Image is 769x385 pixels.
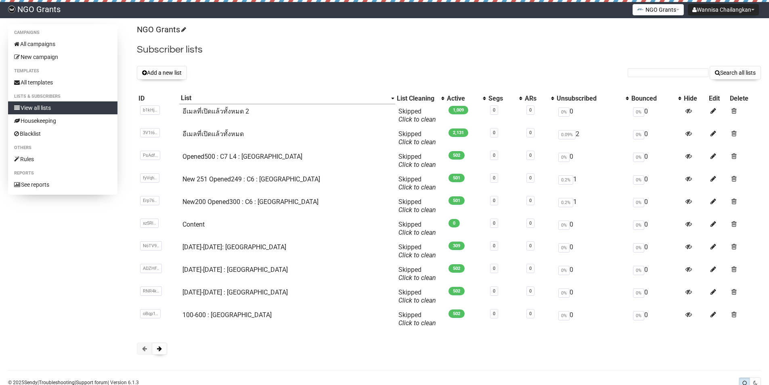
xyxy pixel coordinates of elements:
[182,198,318,206] a: New200 Opened300 : C6 : [GEOGRAPHIC_DATA]
[630,104,682,127] td: 0
[633,288,644,298] span: 0%
[398,221,436,236] span: Skipped
[493,266,495,271] a: 0
[633,4,684,15] button: NGO Grants
[493,221,495,226] a: 0
[493,107,495,113] a: 0
[525,95,547,103] div: ARs
[493,175,495,181] a: 0
[688,4,759,15] button: Wannisa Chailangkan
[493,198,495,203] a: 0
[448,106,468,114] span: 1,009
[555,93,629,104] th: Unsubscribed: No sort applied, activate to apply an ascending sort
[8,114,117,127] a: Housekeeping
[630,263,682,285] td: 0
[395,93,445,104] th: List Cleaning: No sort applied, activate to apply an ascending sort
[398,297,436,304] a: Click to clean
[637,6,643,13] img: 2.png
[493,311,495,316] a: 0
[398,183,436,191] a: Click to clean
[523,93,555,104] th: ARs: No sort applied, activate to apply an ascending sort
[8,101,117,114] a: View all lists
[8,28,117,38] li: Campaigns
[137,42,761,57] h2: Subscriber lists
[398,107,436,123] span: Skipped
[8,178,117,191] a: See reports
[140,151,160,160] span: PsAdf..
[140,105,160,115] span: b1kHj..
[633,243,644,252] span: 0%
[137,25,185,34] a: NGO Grants
[555,172,629,195] td: 1
[140,264,162,273] span: ADZHF..
[138,95,178,103] div: ID
[493,130,495,135] a: 0
[555,240,629,263] td: 0
[182,175,320,183] a: New 251 Opened249 : C6 : [GEOGRAPHIC_DATA]
[558,130,576,139] span: 0.09%
[179,93,395,104] th: List: Descending sort applied, activate to remove the sort
[529,243,532,248] a: 0
[630,240,682,263] td: 0
[398,274,436,282] a: Click to clean
[555,308,629,330] td: 0
[137,66,187,80] button: Add a new list
[398,288,436,304] span: Skipped
[707,93,728,104] th: Edit: No sort applied, sorting is disabled
[8,153,117,166] a: Rules
[8,50,117,63] a: New campaign
[558,266,570,275] span: 0%
[630,172,682,195] td: 0
[493,288,495,294] a: 0
[398,138,436,146] a: Click to clean
[398,198,436,214] span: Skipped
[487,93,523,104] th: Segs: No sort applied, activate to apply an ascending sort
[8,38,117,50] a: All campaigns
[529,175,532,181] a: 0
[633,153,644,162] span: 0%
[529,198,532,203] a: 0
[529,311,532,316] a: 0
[709,95,727,103] div: Edit
[448,264,465,273] span: 502
[630,93,682,104] th: Bounced: No sort applied, activate to apply an ascending sort
[728,93,761,104] th: Delete: No sort applied, sorting is disabled
[630,149,682,172] td: 0
[555,104,629,127] td: 0
[140,286,162,296] span: RNR4k..
[140,241,162,250] span: N6TV9..
[182,311,272,319] a: 100-600 : [GEOGRAPHIC_DATA]
[633,221,644,230] span: 0%
[182,221,205,228] a: Content
[558,288,570,298] span: 0%
[448,219,460,227] span: 0
[684,95,705,103] div: Hide
[140,128,160,137] span: 3V1t6..
[398,175,436,191] span: Skipped
[448,242,465,250] span: 309
[558,243,570,252] span: 0%
[529,221,532,226] a: 0
[8,92,117,101] li: Lists & subscribers
[397,95,437,103] div: List Cleaning
[558,221,570,230] span: 0%
[140,309,161,318] span: oBqp1..
[558,107,570,117] span: 0%
[182,107,249,115] a: อีเมลที่เปิดแล้วทั้งหมด 2
[633,130,644,139] span: 0%
[633,175,644,185] span: 0%
[730,95,759,103] div: Delete
[140,196,159,205] span: Erp76..
[448,174,465,182] span: 501
[558,198,573,207] span: 0.2%
[8,127,117,140] a: Blacklist
[181,94,387,102] div: List
[557,95,621,103] div: Unsubscribed
[555,217,629,240] td: 0
[448,151,465,160] span: 502
[8,168,117,178] li: Reports
[448,287,465,295] span: 502
[555,263,629,285] td: 0
[398,130,436,146] span: Skipped
[447,95,479,103] div: Active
